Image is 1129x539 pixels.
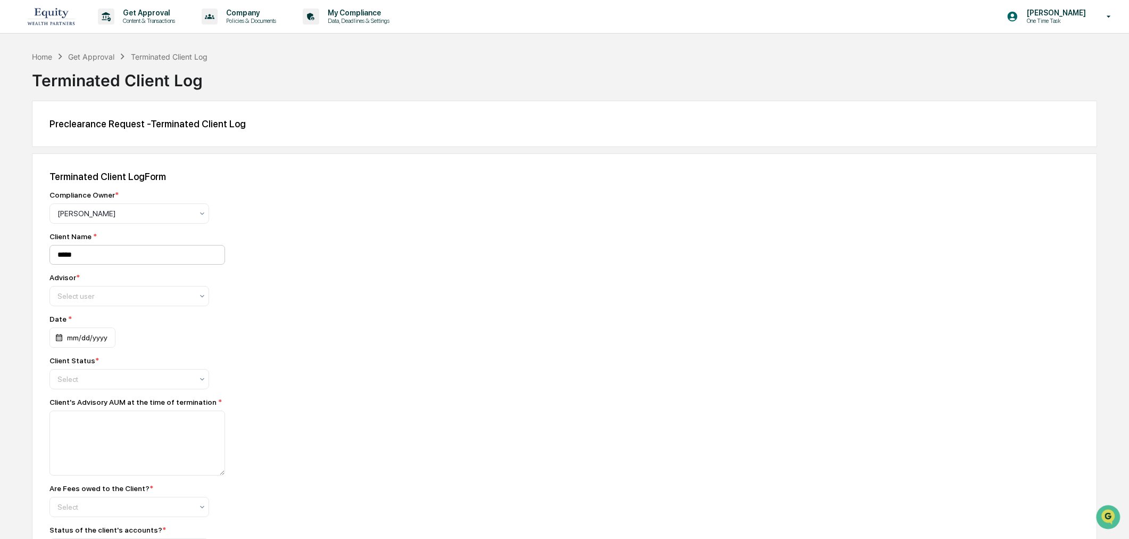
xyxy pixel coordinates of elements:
img: 1746055101610-c473b297-6a78-478c-a979-82029cc54cd1 [11,81,30,101]
div: 🖐️ [11,135,19,144]
div: 🗄️ [77,135,86,144]
div: Terminated Client Log Form [49,171,1080,182]
div: Advisor [49,273,80,282]
img: logo [26,4,77,28]
p: Data, Deadlines & Settings [319,17,395,24]
a: 🔎Data Lookup [6,150,71,169]
div: Terminated Client Log [131,52,207,61]
div: Preclearance Request - Terminated Client Log [49,118,1080,129]
div: Compliance Owner [49,191,119,199]
span: Preclearance [21,134,69,145]
div: Are Fees owed to the Client? [49,484,153,493]
div: Get Approval [68,52,114,61]
p: My Compliance [319,9,395,17]
div: We're available if you need us! [36,92,135,101]
p: [PERSON_NAME] [1018,9,1091,17]
a: 🖐️Preclearance [6,130,73,149]
div: Terminated Client Log [32,62,1097,90]
iframe: Open customer support [1095,504,1124,533]
div: Start new chat [36,81,175,92]
p: Policies & Documents [218,17,281,24]
input: Clear [28,48,176,60]
span: Data Lookup [21,154,67,165]
div: Status of the client's accounts? [49,526,166,534]
p: How can we help? [11,22,194,39]
div: Client Status [49,356,99,365]
span: Attestations [88,134,132,145]
span: Pylon [106,181,129,189]
p: Content & Transactions [114,17,180,24]
div: Client's Advisory AUM at the time of termination [49,398,422,406]
div: Home [32,52,52,61]
p: Get Approval [114,9,180,17]
p: One Time Task [1018,17,1091,24]
div: Client Name [49,232,422,241]
div: Date [49,315,209,323]
button: Start new chat [181,85,194,97]
a: Powered byPylon [75,180,129,189]
div: mm/dd/yyyy [49,328,115,348]
p: Company [218,9,281,17]
a: 🗄️Attestations [73,130,136,149]
div: 🔎 [11,156,19,164]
